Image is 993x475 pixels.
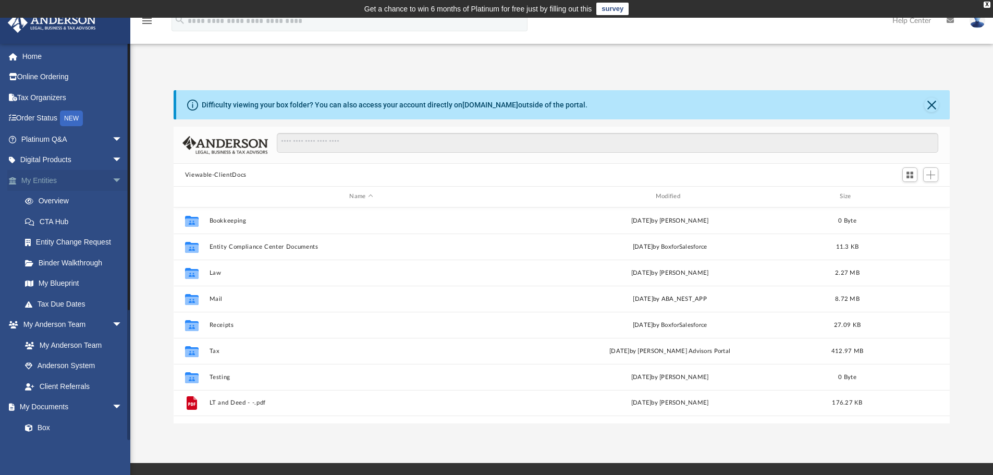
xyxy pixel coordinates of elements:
div: id [873,192,946,201]
div: [DATE] by [PERSON_NAME] Advisors Portal [518,346,822,356]
a: CTA Hub [15,211,138,232]
a: Meeting Minutes [15,438,133,459]
div: [DATE] by ABA_NEST_APP [518,294,822,303]
button: Switch to Grid View [902,167,918,182]
button: Entity Compliance Center Documents [209,243,513,250]
i: menu [141,15,153,27]
a: Overview [15,191,138,212]
a: My Blueprint [15,273,133,294]
i: search [174,14,186,26]
div: [DATE] by BoxforSalesforce [518,242,822,251]
img: User Pic [970,13,985,28]
div: close [984,2,990,8]
span: 11.3 KB [836,243,859,249]
a: Home [7,46,138,67]
a: Anderson System [15,356,133,376]
span: 0 Byte [838,374,856,380]
span: arrow_drop_down [112,170,133,191]
a: Tax Due Dates [15,294,138,314]
a: survey [596,3,629,15]
span: 0 Byte [838,217,856,223]
span: arrow_drop_down [112,314,133,336]
button: Testing [209,374,513,381]
input: Search files and folders [277,133,938,153]
a: My Documentsarrow_drop_down [7,397,133,418]
a: Entity Change Request [15,232,138,253]
button: Close [924,98,939,112]
button: Viewable-ClientDocs [185,170,247,180]
span: 176.27 KB [832,400,862,406]
div: Difficulty viewing your box folder? You can also access your account directly on outside of the p... [202,100,587,111]
div: Name [209,192,513,201]
button: Receipts [209,322,513,328]
div: grid [174,208,950,423]
span: arrow_drop_down [112,397,133,418]
img: Anderson Advisors Platinum Portal [5,13,99,33]
span: 27.09 KB [834,322,861,327]
a: Order StatusNEW [7,108,138,129]
div: Get a chance to win 6 months of Platinum for free just by filling out this [364,3,592,15]
button: Tax [209,348,513,355]
a: Client Referrals [15,376,133,397]
div: NEW [60,111,83,126]
a: My Anderson Teamarrow_drop_down [7,314,133,335]
a: [DOMAIN_NAME] [462,101,518,109]
button: LT and Deed - -.pdf [209,399,513,406]
div: [DATE] by [PERSON_NAME] [518,372,822,382]
a: menu [141,20,153,27]
a: My Entitiesarrow_drop_down [7,170,138,191]
a: Binder Walkthrough [15,252,138,273]
div: [DATE] by [PERSON_NAME] [518,398,822,408]
button: Bookkeeping [209,217,513,224]
div: [DATE] by [PERSON_NAME] [518,216,822,225]
a: My Anderson Team [15,335,128,356]
div: Size [826,192,868,201]
div: [DATE] by [PERSON_NAME] [518,268,822,277]
span: 8.72 MB [835,296,860,301]
a: Digital Productsarrow_drop_down [7,150,138,170]
span: arrow_drop_down [112,129,133,150]
a: Tax Organizers [7,87,138,108]
div: id [178,192,204,201]
div: Modified [518,192,822,201]
button: Add [923,167,939,182]
span: arrow_drop_down [112,150,133,171]
a: Platinum Q&Aarrow_drop_down [7,129,138,150]
button: Law [209,270,513,276]
a: Online Ordering [7,67,138,88]
span: 412.97 MB [831,348,863,354]
button: Mail [209,296,513,302]
a: Box [15,417,128,438]
div: [DATE] by BoxforSalesforce [518,320,822,330]
span: 2.27 MB [835,270,860,275]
